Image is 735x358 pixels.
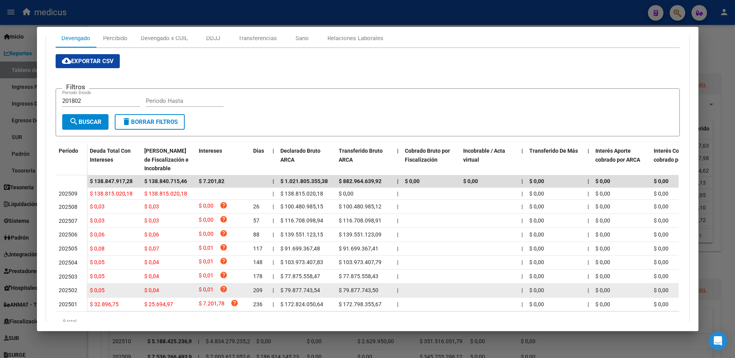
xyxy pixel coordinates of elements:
span: $ 0,00 [595,245,610,252]
span: $ 138.840.715,46 [144,178,187,184]
i: help [220,201,227,209]
button: Buscar [62,114,108,130]
span: 209 [253,287,262,293]
datatable-header-cell: Declarado Bruto ARCA [277,143,336,177]
span: $ 0,00 [199,215,213,226]
span: $ 103.973.407,79 [339,259,381,265]
span: $ 0,00 [595,301,610,307]
div: Aportes y Contribuciones de la Empresa: 30539187658 [46,23,689,344]
span: | [397,287,398,293]
span: $ 0,00 [654,231,668,238]
span: $ 0,00 [529,259,544,265]
span: 57 [253,217,259,224]
span: $ 116.708.098,94 [280,217,323,224]
mat-icon: cloud_download [62,56,71,65]
span: $ 0,00 [463,178,478,184]
datatable-header-cell: Transferido De Más [526,143,584,177]
span: $ 0,00 [595,259,610,265]
span: $ 0,00 [595,203,610,210]
span: | [588,273,589,279]
span: | [273,231,274,238]
span: | [273,190,274,197]
span: $ 0,00 [654,178,668,184]
span: $ 0,03 [144,217,159,224]
span: 202505 [59,245,77,252]
span: | [521,245,523,252]
span: $ 0,00 [654,301,668,307]
span: $ 172.824.050,64 [280,301,323,307]
i: help [220,285,227,293]
span: Interés Aporte cobrado por ARCA [595,148,640,163]
span: 202503 [59,273,77,280]
span: $ 0,00 [199,201,213,212]
span: Período [59,148,78,154]
span: $ 0,00 [595,178,610,184]
datatable-header-cell: | [584,143,592,177]
datatable-header-cell: Interés Aporte cobrado por ARCA [592,143,651,177]
span: $ 0,03 [90,203,105,210]
div: Devengado x CUIL [141,34,188,42]
span: 202507 [59,218,77,224]
span: | [273,245,274,252]
span: | [588,178,589,184]
h3: Filtros [62,83,89,91]
span: $ 139.551.123,09 [339,231,381,238]
span: | [397,203,398,210]
div: Transferencias [238,34,277,42]
span: | [588,245,589,252]
span: $ 103.973.407,83 [280,259,323,265]
span: $ 0,00 [654,190,668,197]
span: | [521,148,523,154]
span: $ 25.694,97 [144,301,173,307]
span: | [521,190,523,197]
span: | [397,301,398,307]
span: | [588,148,589,154]
span: | [521,259,523,265]
span: Incobrable / Acta virtual [463,148,505,163]
span: | [397,190,398,197]
span: | [397,148,399,154]
span: $ 7.201,82 [199,178,224,184]
span: | [273,148,274,154]
span: $ 139.551.123,15 [280,231,323,238]
span: $ 100.480.985,15 [280,203,323,210]
span: Cobrado Bruto por Fiscalización [405,148,450,163]
div: Sano [296,34,309,42]
span: Interés Contribución cobrado por ARCA [654,148,704,163]
span: $ 1.021.805.355,38 [280,178,328,184]
datatable-header-cell: Cobrado Bruto por Fiscalización [402,143,460,177]
span: $ 100.480.985,12 [339,203,381,210]
span: $ 0,04 [144,287,159,293]
span: Exportar CSV [62,58,114,65]
span: $ 0,01 [199,257,213,268]
span: | [588,259,589,265]
span: $ 0,00 [199,229,213,240]
datatable-header-cell: Incobrable / Acta virtual [460,143,518,177]
span: $ 138.815.020,18 [280,190,323,197]
span: | [273,273,274,279]
datatable-header-cell: | [518,143,526,177]
span: $ 0,08 [90,245,105,252]
span: 202504 [59,259,77,266]
datatable-header-cell: Dias [250,143,269,177]
div: DDJJ [206,34,220,42]
span: $ 0,00 [529,287,544,293]
span: $ 79.877.743,54 [280,287,320,293]
span: $ 0,01 [199,243,213,254]
mat-icon: delete [122,117,131,126]
span: | [588,287,589,293]
span: $ 91.699.367,48 [280,245,320,252]
span: $ 0,00 [405,178,420,184]
span: | [273,259,274,265]
span: | [521,178,523,184]
span: | [588,231,589,238]
span: $ 32.896,75 [90,301,119,307]
span: 202506 [59,231,77,238]
span: | [521,287,523,293]
span: $ 0,06 [90,231,105,238]
datatable-header-cell: Deuda Bruta Neto de Fiscalización e Incobrable [141,143,196,177]
span: | [397,178,399,184]
span: | [397,217,398,224]
span: $ 0,05 [90,259,105,265]
span: $ 0,00 [339,190,353,197]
